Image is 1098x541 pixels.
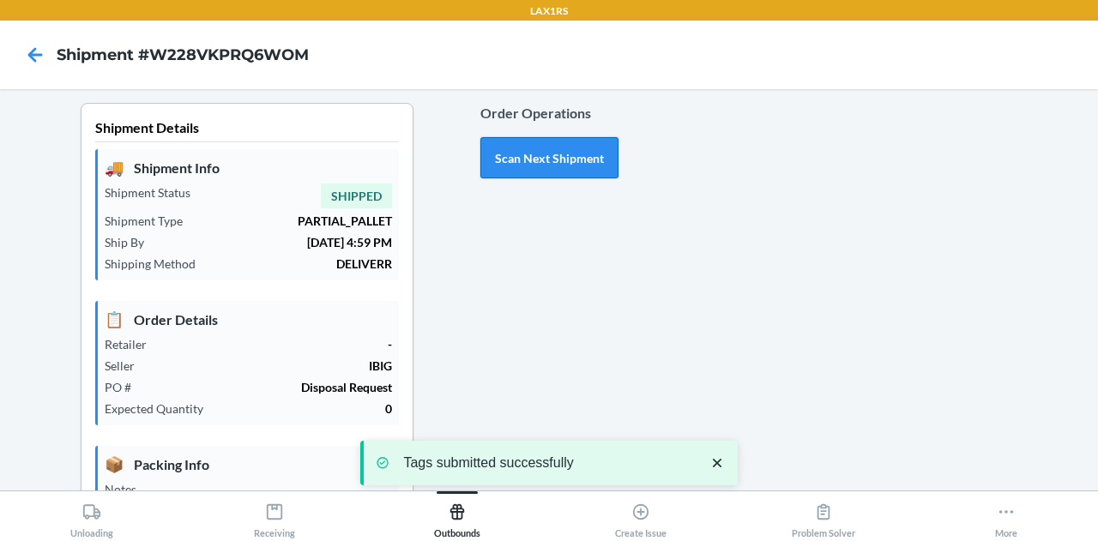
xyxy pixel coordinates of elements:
div: Receiving [254,496,295,538]
div: Problem Solver [792,496,855,538]
p: Seller [105,357,148,375]
span: 📋 [105,308,124,331]
p: IBIG [148,357,392,375]
p: Shipping Method [105,255,209,273]
div: Unloading [70,496,113,538]
button: More [915,491,1098,538]
button: Problem Solver [732,491,914,538]
p: Shipment Info [105,156,392,179]
p: Notes [105,480,150,498]
span: 🚚 [105,156,124,179]
span: SHIPPED [321,183,392,208]
button: Receiving [183,491,365,538]
p: PARTIAL_PALLET [196,212,392,230]
p: LAX1RS [530,3,568,19]
p: Shipment Type [105,212,196,230]
button: Scan Next Shipment [480,137,618,178]
p: PO # [105,378,145,396]
p: [DATE] 4:59 PM [158,233,392,251]
h4: Shipment #W228VKPRQ6WOM [57,44,309,66]
p: Order Details [105,308,392,331]
div: More [995,496,1017,538]
span: 📦 [105,453,124,476]
p: Tags submitted successfully [403,454,691,472]
p: Disposal Request [145,378,392,396]
p: Retailer [105,335,160,353]
p: Expected Quantity [105,400,217,418]
p: 0 [217,400,392,418]
p: DELIVERR [209,255,392,273]
p: - [160,335,392,353]
p: Order Operations [480,103,618,123]
p: Shipment Status [105,183,204,201]
p: Ship By [105,233,158,251]
p: Packing Info [105,453,392,476]
svg: close toast [709,454,726,472]
p: Shipment Details [95,117,399,142]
